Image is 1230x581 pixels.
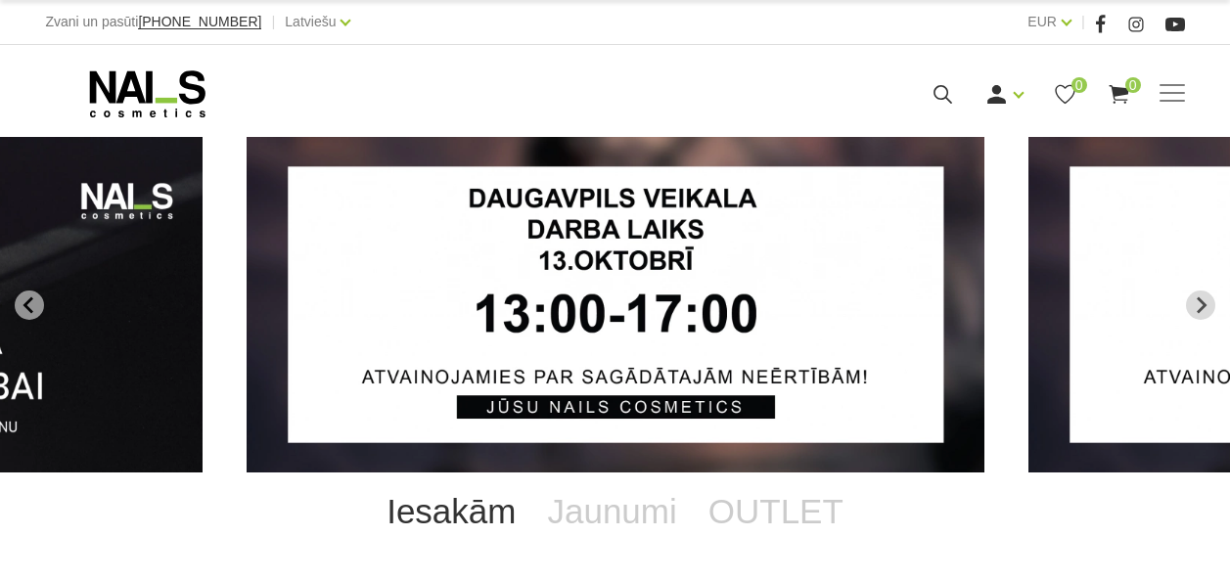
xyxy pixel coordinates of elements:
[15,290,44,320] button: Go to last slide
[285,10,336,33] a: Latviešu
[45,10,261,34] div: Zvani un pasūti
[247,137,984,472] li: 1 of 13
[531,472,692,551] a: Jaunumi
[371,472,531,551] a: Iesakām
[271,10,275,34] span: |
[1027,10,1057,33] a: EUR
[1107,82,1131,107] a: 0
[138,15,261,29] a: [PHONE_NUMBER]
[693,472,859,551] a: OUTLET
[1186,290,1215,320] button: Next slide
[1125,77,1141,93] span: 0
[138,14,261,29] span: [PHONE_NUMBER]
[1053,82,1077,107] a: 0
[1081,10,1085,34] span: |
[1071,77,1087,93] span: 0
